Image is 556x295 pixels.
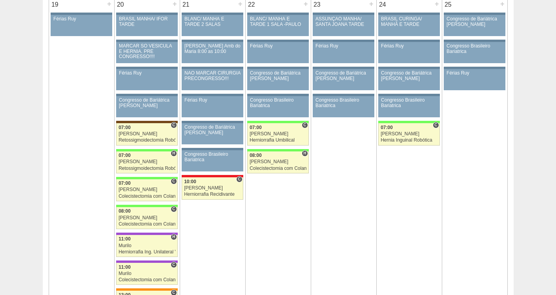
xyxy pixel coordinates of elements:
div: Key: Aviso [444,67,505,69]
div: Hernia Inguinal Robótica [381,138,438,143]
div: Key: Aviso [444,40,505,42]
a: Férias Ruy [378,42,439,63]
div: Key: Aviso [247,13,308,15]
a: Congresso de Bariátrica [PERSON_NAME] [116,96,177,117]
div: Congresso Brasileiro Bariatrica [447,44,503,54]
div: Key: Aviso [116,67,177,69]
div: Congresso de Bariátrica [PERSON_NAME] [250,71,306,81]
div: Congresso Brasileiro Bariatrica [381,98,437,108]
div: Férias Ruy [315,44,372,49]
a: C 07:00 [PERSON_NAME] Hernia Inguinal Robótica [378,123,439,145]
div: Key: Brasil [247,149,308,151]
div: Retossigmoidectomia Robótica [118,138,175,143]
a: Congresso Brasileiro Bariatrica [247,96,308,117]
div: Key: Brasil [116,177,177,179]
div: Herniorrafia Recidivante [184,192,241,197]
div: Key: Aviso [182,94,243,96]
a: C 08:00 [PERSON_NAME] Colecistectomia com Colangiografia VL [116,207,177,229]
div: Colecistectomia com Colangiografia VL [118,277,175,282]
a: Férias Ruy [247,42,308,63]
span: Consultório [433,122,439,128]
a: Férias Ruy [313,42,374,63]
div: Congresso Brasileiro Bariatrica [184,152,241,162]
div: Key: Aviso [313,94,374,96]
div: Congresso Brasileiro Bariatrica [315,98,372,108]
a: Férias Ruy [182,96,243,117]
a: C 07:00 [PERSON_NAME] Retossigmoidectomia Robótica [116,123,177,145]
div: Key: Aviso [313,67,374,69]
a: BLANC/ MANHÃ E TARDE 2 SALAS [182,15,243,36]
div: [PERSON_NAME] Amb do Maria 8:00 as 10:00 [184,44,241,54]
div: Key: Aviso [247,40,308,42]
a: BRASIL MANHÃ/ IFOR TARDE [116,15,177,36]
span: 07:00 [118,180,131,186]
div: Férias Ruy [381,44,437,49]
div: Herniorrafia Ing. Unilateral VL [118,249,175,255]
div: Key: Aviso [182,67,243,69]
div: Key: Brasil [116,149,177,151]
span: 07:00 [250,125,262,130]
div: Congresso de Bariátrica [PERSON_NAME] [381,71,437,81]
a: MARCAR SÓ VESICULA E HERNIA. PRE CONGRESSO!!!! [116,42,177,63]
div: Férias Ruy [447,71,503,76]
div: Key: IFOR [116,233,177,235]
a: Congresso Brasileiro Bariatrica [313,96,374,117]
a: H 07:00 [PERSON_NAME] Retossigmoidectomia Robótica [116,151,177,173]
span: Consultório [171,122,177,128]
div: [PERSON_NAME] [118,159,175,164]
div: Congresso de Bariátrica [PERSON_NAME] [315,71,372,81]
div: Key: Aviso [51,13,112,15]
div: Key: Aviso [182,13,243,15]
span: 10:00 [184,179,196,184]
a: Congresso de Bariátrica [PERSON_NAME] [313,69,374,90]
span: 07:00 [381,125,393,130]
div: Congresso Brasileiro Bariatrica [250,98,306,108]
a: C 11:00 Murilo Colecistectomia com Colangiografia VL [116,263,177,285]
span: Consultório [171,262,177,268]
div: Key: Assunção [182,175,243,177]
span: Hospital [171,234,177,240]
div: Férias Ruy [53,16,109,22]
div: Key: Aviso [378,94,439,96]
span: Consultório [171,178,177,184]
a: Férias Ruy [116,69,177,90]
div: MARCAR SÓ VESICULA E HERNIA. PRE CONGRESSO!!!! [119,44,175,59]
div: Férias Ruy [250,44,306,49]
div: [PERSON_NAME] [250,159,306,164]
div: Colecistectomia com Colangiografia VL [118,222,175,227]
div: Key: Aviso [378,40,439,42]
div: Key: São Luiz - SCS [116,288,177,291]
div: Key: Aviso [182,121,243,123]
div: Retossigmoidectomia Robótica [118,166,175,171]
div: Herniorrafia Umbilical [250,138,306,143]
a: Congresso de Bariátrica [PERSON_NAME] [444,15,505,36]
div: ASSUNÇÃO MANHÃ/ SANTA JOANA TARDE [315,16,372,27]
div: Murilo [118,243,175,248]
div: [PERSON_NAME] [381,131,438,137]
a: BLANC/ MANHÃ E TARDE 1 SALA -PAULO [247,15,308,36]
div: [PERSON_NAME] [118,131,175,137]
div: Colecistectomia com Colangiografia VL [250,166,306,171]
div: [PERSON_NAME] [250,131,306,137]
div: Key: Aviso [116,13,177,15]
div: BRASIL CURINGA/ MANHÃ E TARDE [381,16,437,27]
div: Key: Aviso [444,13,505,15]
div: BRASIL MANHÃ/ IFOR TARDE [119,16,175,27]
div: Key: Aviso [378,13,439,15]
span: 11:00 [118,264,131,270]
span: Consultório [171,206,177,212]
a: Férias Ruy [444,69,505,90]
a: Congresso de Bariátrica [PERSON_NAME] [247,69,308,90]
a: Congresso de Bariátrica [PERSON_NAME] [378,69,439,90]
div: [PERSON_NAME] [118,215,175,220]
span: Hospital [302,150,308,157]
div: Congresso de Bariátrica [PERSON_NAME] [119,98,175,108]
div: [PERSON_NAME] [118,187,175,192]
div: NAO MARCAR CIRURGIA PRECONGRESSO!!! [184,71,241,81]
a: ASSUNÇÃO MANHÃ/ SANTA JOANA TARDE [313,15,374,36]
span: 07:00 [118,125,131,130]
div: Congresso de Bariátrica [PERSON_NAME] [184,125,241,135]
span: Consultório [236,176,242,182]
a: BRASIL CURINGA/ MANHÃ E TARDE [378,15,439,36]
a: Congresso de Bariátrica [PERSON_NAME] [182,123,243,144]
